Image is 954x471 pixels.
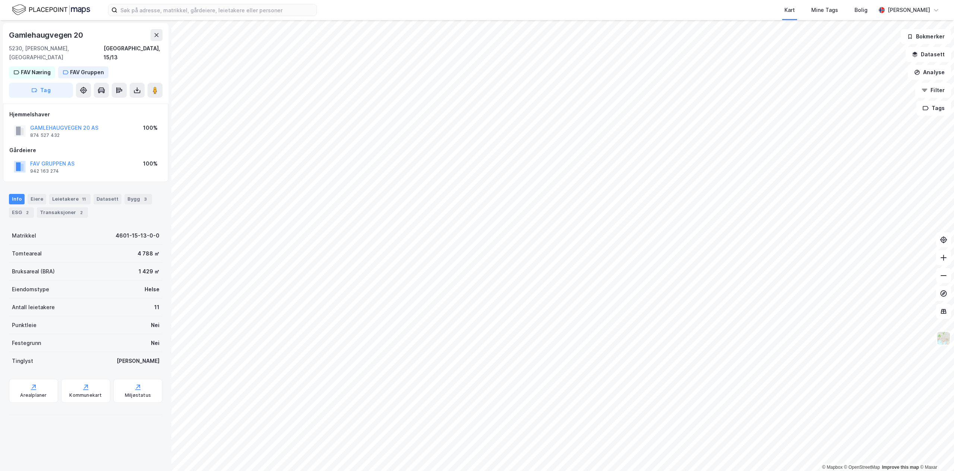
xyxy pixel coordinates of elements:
div: 1 429 ㎡ [139,267,159,276]
div: Kart [784,6,795,15]
div: 3 [142,195,149,203]
img: Z [936,331,951,345]
div: [PERSON_NAME] [888,6,930,15]
button: Filter [915,83,951,98]
div: Festegrunn [12,339,41,348]
div: Gamlehaugvegen 20 [9,29,85,41]
div: Datasett [94,194,121,204]
div: 11 [80,195,88,203]
button: Bokmerker [901,29,951,44]
div: 2 [23,209,31,216]
input: Søk på adresse, matrikkel, gårdeiere, leietakere eller personer [117,4,316,16]
div: [PERSON_NAME] [117,357,159,365]
div: 100% [143,159,158,168]
div: Punktleie [12,321,37,330]
div: Antall leietakere [12,303,55,312]
div: Tomteareal [12,249,42,258]
a: Improve this map [882,465,919,470]
div: 942 163 274 [30,168,59,174]
div: Kontrollprogram for chat [917,435,954,471]
div: Transaksjoner [37,207,88,218]
div: Leietakere [49,194,91,204]
button: Analyse [908,65,951,80]
div: 100% [143,123,158,132]
div: Arealplaner [20,392,47,398]
div: Gårdeiere [9,146,162,155]
div: Hjemmelshaver [9,110,162,119]
div: Matrikkel [12,231,36,240]
div: Bruksareal (BRA) [12,267,55,276]
div: 4601-15-13-0-0 [116,231,159,240]
div: 2 [78,209,85,216]
div: Eiere [28,194,46,204]
div: Nei [151,321,159,330]
img: logo.f888ab2527a4732fd821a326f86c7f29.svg [12,3,90,16]
div: ESG [9,207,34,218]
div: Info [9,194,25,204]
div: Bolig [855,6,868,15]
iframe: Chat Widget [917,435,954,471]
div: [GEOGRAPHIC_DATA], 15/13 [104,44,162,62]
div: Nei [151,339,159,348]
div: Eiendomstype [12,285,49,294]
div: 11 [154,303,159,312]
div: Kommunekart [69,392,102,398]
div: Bygg [124,194,152,204]
button: Tags [916,101,951,116]
button: Tag [9,83,73,98]
div: 874 527 432 [30,132,60,138]
a: Mapbox [822,465,843,470]
div: 5230, [PERSON_NAME], [GEOGRAPHIC_DATA] [9,44,104,62]
div: Helse [145,285,159,294]
div: Miljøstatus [125,392,151,398]
div: FAV Gruppen [70,68,104,77]
div: FAV Næring [21,68,51,77]
div: Tinglyst [12,357,33,365]
button: Datasett [906,47,951,62]
div: 4 788 ㎡ [138,249,159,258]
div: Mine Tags [811,6,838,15]
a: OpenStreetMap [844,465,880,470]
